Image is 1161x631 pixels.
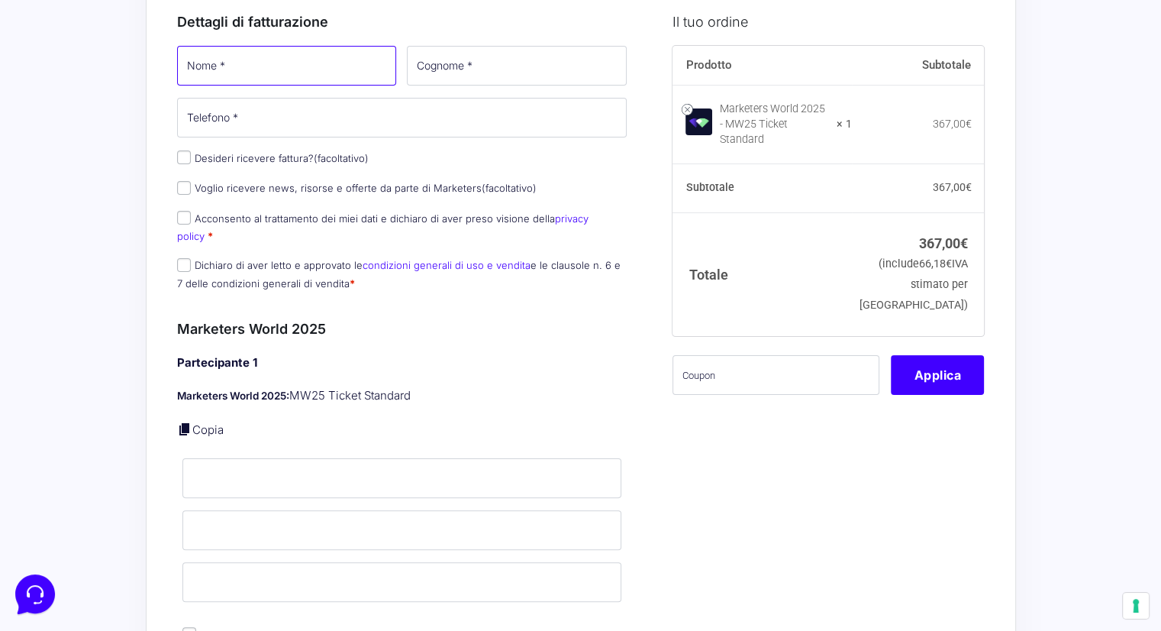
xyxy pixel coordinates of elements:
[965,118,971,130] span: €
[177,319,627,339] h3: Marketers World 2025
[24,128,281,159] button: Inizia una conversazione
[177,354,627,372] h4: Partecipante 1
[946,258,952,271] span: €
[482,182,537,194] span: (facoltativo)
[837,117,852,132] strong: × 1
[12,490,106,526] button: Home
[106,490,200,526] button: Messaggi
[672,213,852,336] th: Totale
[73,86,104,116] img: dark
[99,138,225,150] span: Inizia una conversazione
[177,182,537,194] label: Voglio ricevere news, risorse e offerte da parte di Marketers
[720,102,827,147] div: Marketers World 2025 - MW25 Ticket Standard
[177,258,191,272] input: Dichiaro di aver letto e approvato lecondizioni generali di uso e venditae le clausole n. 6 e 7 d...
[177,211,191,225] input: Acconsento al trattamento dei miei dati e dichiaro di aver preso visione dellaprivacy policy
[177,422,192,437] a: Copia i dettagli dell'acquirente
[192,422,224,437] a: Copia
[672,355,879,395] input: Coupon
[891,355,984,395] button: Applica
[132,512,173,526] p: Messaggi
[672,11,984,32] h3: Il tuo ordine
[177,212,589,242] label: Acconsento al trattamento dei miei dati e dichiaro di aver preso visione della
[1123,593,1149,619] button: Le tue preferenze relative al consenso per le tecnologie di tracciamento
[12,571,58,617] iframe: Customerly Messenger Launcher
[46,512,72,526] p: Home
[177,11,627,32] h3: Dettagli di fatturazione
[314,152,369,164] span: (facoltativo)
[24,189,119,202] span: Trova una risposta
[407,46,627,86] input: Cognome *
[177,387,627,405] p: MW25 Ticket Standard
[177,212,589,242] a: privacy policy
[932,118,971,130] bdi: 367,00
[177,98,627,138] input: Telefono *
[199,490,293,526] button: Aiuto
[919,258,952,271] span: 66,18
[672,46,852,86] th: Prodotto
[235,512,257,526] p: Aiuto
[34,222,250,238] input: Cerca un articolo...
[177,152,369,164] label: Desideri ricevere fattura?
[163,189,281,202] a: Apri Centro Assistenza
[24,86,55,116] img: dark
[177,150,191,164] input: Desideri ricevere fattura?(facoltativo)
[685,109,712,136] img: Marketers World 2025 - MW25 Ticket Standard
[965,182,971,194] span: €
[852,46,985,86] th: Subtotale
[363,259,531,271] a: condizioni generali di uso e vendita
[960,235,968,251] span: €
[859,258,968,312] small: (include IVA stimato per [GEOGRAPHIC_DATA])
[177,390,289,402] strong: Marketers World 2025:
[672,164,852,213] th: Subtotale
[177,259,621,289] label: Dichiaro di aver letto e approvato le e le clausole n. 6 e 7 delle condizioni generali di vendita
[177,46,397,86] input: Nome *
[177,181,191,195] input: Voglio ricevere news, risorse e offerte da parte di Marketers(facoltativo)
[932,182,971,194] bdi: 367,00
[24,61,130,73] span: Le tue conversazioni
[12,12,256,37] h2: Ciao da Marketers 👋
[919,235,968,251] bdi: 367,00
[49,86,79,116] img: dark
